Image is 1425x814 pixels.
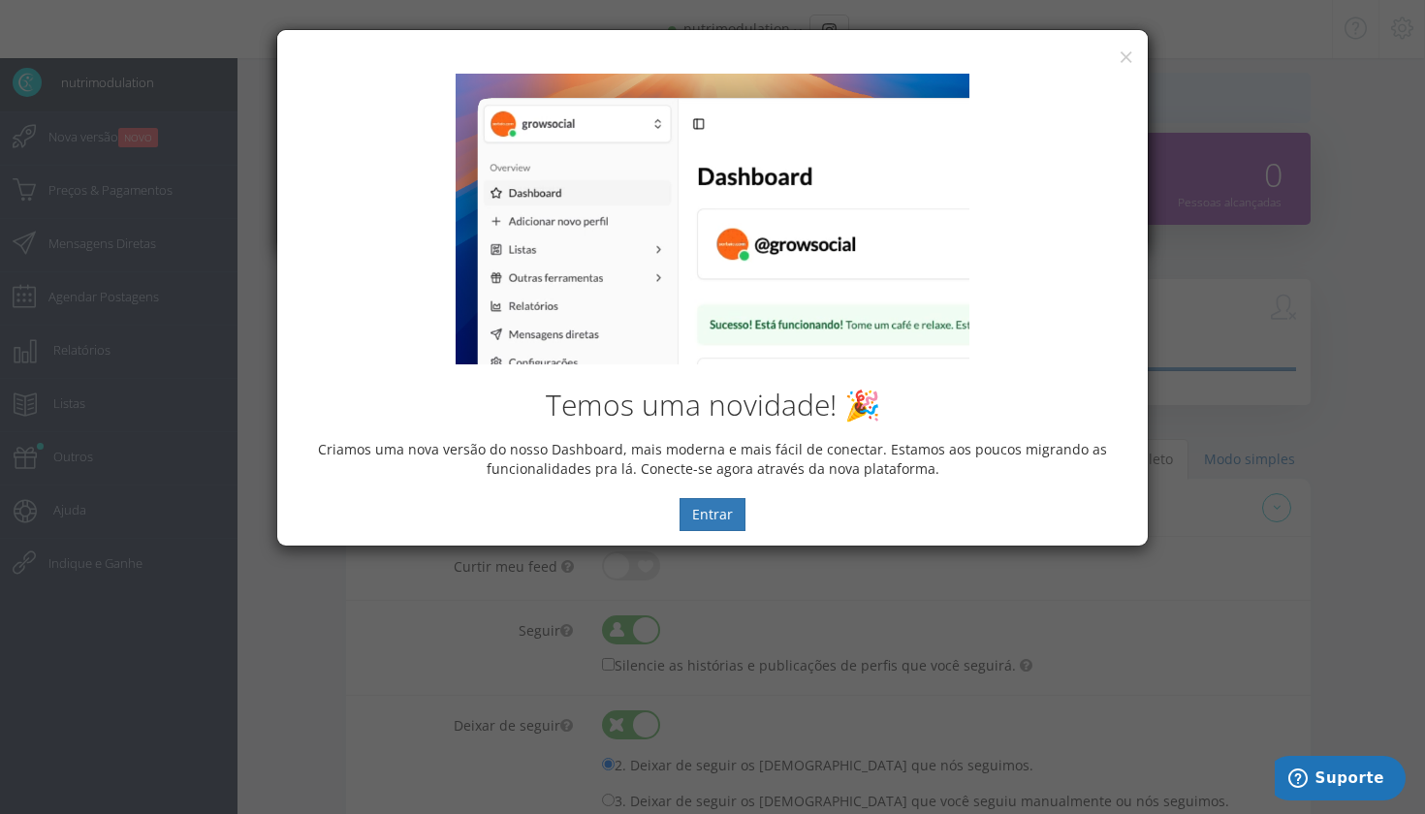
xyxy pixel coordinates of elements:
[1119,44,1133,70] button: ×
[680,498,745,531] button: Entrar
[292,440,1133,479] p: Criamos uma nova versão do nosso Dashboard, mais moderna e mais fácil de conectar. Estamos aos po...
[292,389,1133,421] h2: Temos uma novidade! 🎉
[456,74,969,364] img: New Dashboard
[1275,756,1406,804] iframe: Abre um widget para que você possa encontrar mais informações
